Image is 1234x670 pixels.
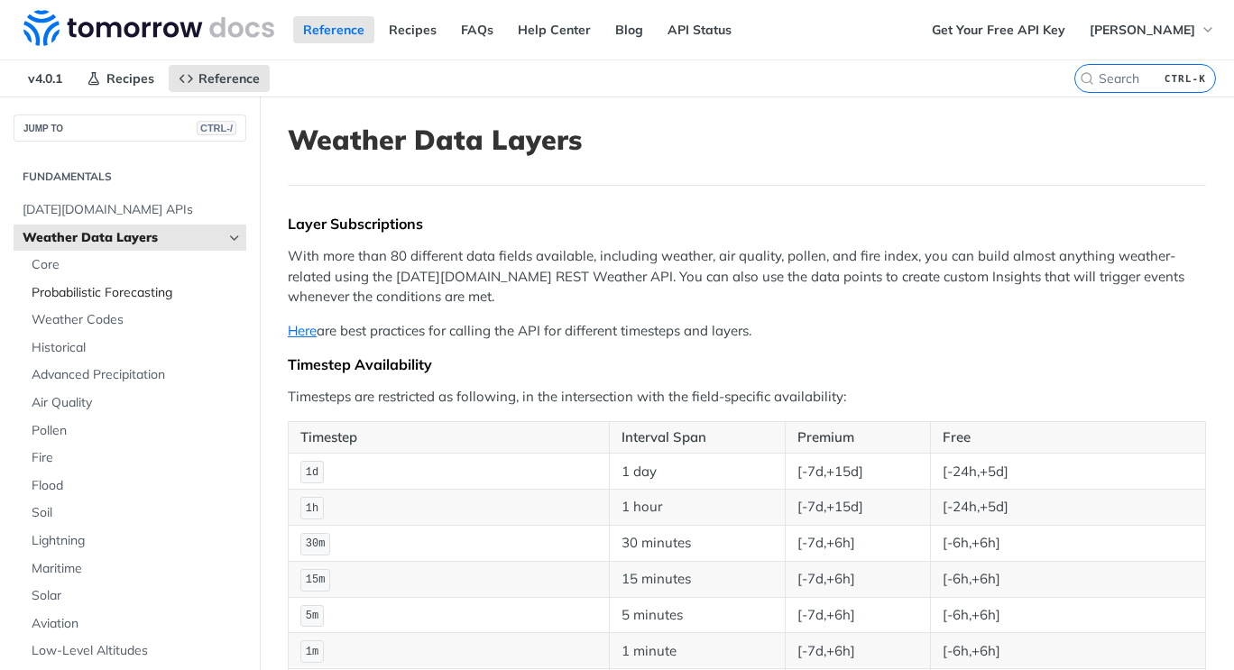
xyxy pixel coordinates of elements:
[785,490,930,526] td: [-7d,+15d]
[605,16,653,43] a: Blog
[23,280,246,307] a: Probabilistic Forecasting
[288,321,1206,342] p: are best practices for calling the API for different timesteps and layers.
[288,387,1206,408] p: Timesteps are restricted as following, in the intersection with the field-specific availability:
[1090,22,1195,38] span: [PERSON_NAME]
[306,646,318,658] span: 1m
[23,555,246,583] a: Maritime
[289,421,610,454] th: Timestep
[23,445,246,472] a: Fire
[306,610,318,622] span: 5m
[288,322,317,339] a: Here
[23,583,246,610] a: Solar
[451,16,503,43] a: FAQs
[306,537,326,550] span: 30m
[23,418,246,445] a: Pollen
[609,421,785,454] th: Interval Span
[785,454,930,490] td: [-7d,+15d]
[14,225,246,252] a: Weather Data LayersHide subpages for Weather Data Layers
[609,597,785,633] td: 5 minutes
[18,65,72,92] span: v4.0.1
[32,256,242,274] span: Core
[77,65,164,92] a: Recipes
[23,390,246,417] a: Air Quality
[1080,71,1094,86] svg: Search
[23,307,246,334] a: Weather Codes
[293,16,374,43] a: Reference
[32,394,242,412] span: Air Quality
[32,560,242,578] span: Maritime
[14,197,246,224] a: [DATE][DOMAIN_NAME] APIs
[609,526,785,562] td: 30 minutes
[23,638,246,665] a: Low-Level Altitudes
[23,201,242,219] span: [DATE][DOMAIN_NAME] APIs
[23,362,246,389] a: Advanced Precipitation
[32,615,242,633] span: Aviation
[930,633,1205,669] td: [-6h,+6h]
[197,121,236,135] span: CTRL-/
[198,70,260,87] span: Reference
[288,215,1206,233] div: Layer Subscriptions
[306,466,318,479] span: 1d
[785,421,930,454] th: Premium
[658,16,741,43] a: API Status
[306,574,326,586] span: 15m
[14,115,246,142] button: JUMP TOCTRL-/
[609,490,785,526] td: 1 hour
[32,339,242,357] span: Historical
[379,16,447,43] a: Recipes
[930,526,1205,562] td: [-6h,+6h]
[288,124,1206,156] h1: Weather Data Layers
[508,16,601,43] a: Help Center
[32,532,242,550] span: Lightning
[32,477,242,495] span: Flood
[32,366,242,384] span: Advanced Precipitation
[32,311,242,329] span: Weather Codes
[306,502,318,515] span: 1h
[785,526,930,562] td: [-7d,+6h]
[23,10,274,46] img: Tomorrow.io Weather API Docs
[930,561,1205,597] td: [-6h,+6h]
[106,70,154,87] span: Recipes
[785,561,930,597] td: [-7d,+6h]
[23,528,246,555] a: Lightning
[1160,69,1211,87] kbd: CTRL-K
[32,422,242,440] span: Pollen
[609,454,785,490] td: 1 day
[785,633,930,669] td: [-7d,+6h]
[32,449,242,467] span: Fire
[930,597,1205,633] td: [-6h,+6h]
[609,633,785,669] td: 1 minute
[32,284,242,302] span: Probabilistic Forecasting
[169,65,270,92] a: Reference
[32,587,242,605] span: Solar
[930,421,1205,454] th: Free
[288,355,1206,373] div: Timestep Availability
[23,610,246,638] a: Aviation
[930,490,1205,526] td: [-24h,+5d]
[609,561,785,597] td: 15 minutes
[32,504,242,522] span: Soil
[227,231,242,245] button: Hide subpages for Weather Data Layers
[14,169,246,185] h2: Fundamentals
[23,500,246,527] a: Soil
[922,16,1075,43] a: Get Your Free API Key
[23,335,246,362] a: Historical
[23,473,246,500] a: Flood
[23,252,246,279] a: Core
[23,229,223,247] span: Weather Data Layers
[32,642,242,660] span: Low-Level Altitudes
[785,597,930,633] td: [-7d,+6h]
[1080,16,1225,43] button: [PERSON_NAME]
[288,246,1206,307] p: With more than 80 different data fields available, including weather, air quality, pollen, and fi...
[930,454,1205,490] td: [-24h,+5d]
